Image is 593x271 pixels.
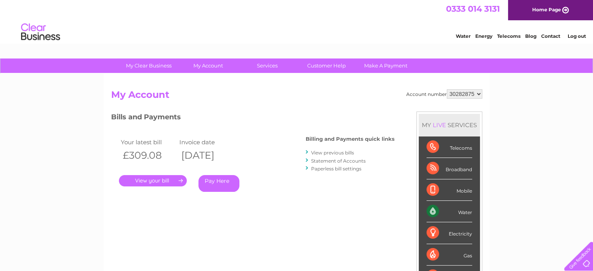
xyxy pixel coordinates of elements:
a: Energy [475,33,492,39]
a: My Account [176,58,240,73]
th: [DATE] [177,147,236,163]
div: MY SERVICES [419,114,480,136]
div: Broadband [427,158,472,179]
a: Telecoms [497,33,520,39]
td: Your latest bill [119,137,177,147]
a: View previous bills [311,150,354,156]
div: Electricity [427,222,472,244]
img: logo.png [21,20,60,44]
th: £309.08 [119,147,177,163]
div: Clear Business is a trading name of Verastar Limited (registered in [GEOGRAPHIC_DATA] No. 3667643... [113,4,481,38]
td: Invoice date [177,137,236,147]
h3: Bills and Payments [111,112,395,125]
a: Contact [541,33,560,39]
a: Pay Here [198,175,239,192]
h4: Billing and Payments quick links [306,136,395,142]
div: Water [427,201,472,222]
div: Telecoms [427,136,472,158]
div: Gas [427,244,472,266]
a: Paperless bill settings [311,166,361,172]
a: . [119,175,187,186]
a: 0333 014 3131 [446,4,500,14]
a: Log out [567,33,586,39]
a: Water [456,33,471,39]
div: Mobile [427,179,472,201]
a: Blog [525,33,536,39]
a: My Clear Business [117,58,181,73]
div: LIVE [431,121,448,129]
a: Services [235,58,299,73]
a: Customer Help [294,58,359,73]
div: Account number [406,89,482,99]
h2: My Account [111,89,482,104]
a: Statement of Accounts [311,158,366,164]
a: Make A Payment [354,58,418,73]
